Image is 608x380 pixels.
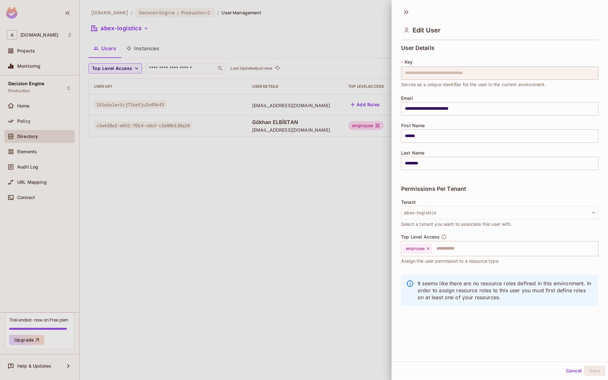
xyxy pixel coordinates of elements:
[563,366,584,376] button: Cancel
[401,186,466,192] span: Permissions Per Tenant
[401,150,424,155] span: Last Name
[401,81,546,88] span: Serves as a unique identifier for the user in the current environment.
[406,246,425,251] span: employee
[401,234,440,239] span: Top Level Access
[584,366,605,376] button: Save
[401,221,512,228] span: Select a tenant you want to associate this user with.
[401,206,598,219] button: abex-logistics
[405,59,413,65] span: Key
[401,200,416,205] span: Tenant
[413,26,441,34] span: Edit User
[401,258,498,265] span: Assign the user permission to a resource type
[401,96,413,101] span: Email
[401,123,425,128] span: First Name
[418,280,593,301] p: It seems like there are no resource roles defined in this environment. In order to assign resourc...
[401,45,435,51] span: User Details
[403,244,432,253] div: employee
[595,248,596,249] button: Open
